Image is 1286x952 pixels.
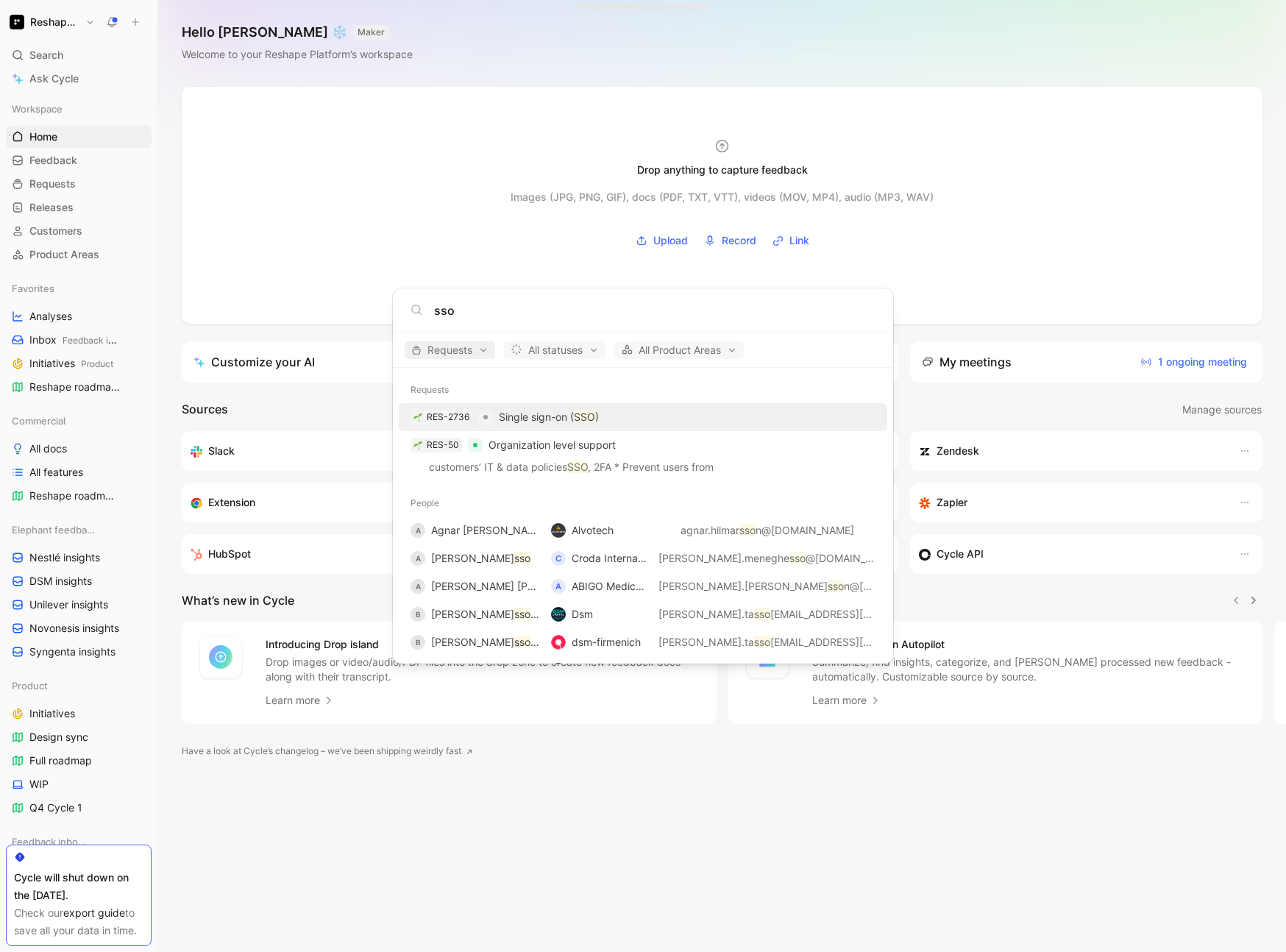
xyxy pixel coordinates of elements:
button: All Product Areas [614,341,744,359]
span: [PERSON_NAME].ta [658,608,754,620]
div: C [551,551,566,566]
mark: sso [514,636,530,648]
p: Single sign-on ( ) [499,408,599,426]
mark: sso [789,552,806,564]
div: A [551,579,566,594]
mark: sso [754,608,770,620]
span: [EMAIL_ADDRESS][DOMAIN_NAME] [770,636,942,648]
span: [PERSON_NAME] [PERSON_NAME] [431,580,600,592]
span: [PERSON_NAME] [431,636,514,648]
div: People [393,490,893,516]
mark: sso [754,636,770,648]
div: A [411,579,425,594]
span: agnar.hilmar [681,524,739,536]
mark: sso [828,580,844,592]
button: A[PERSON_NAME] [PERSON_NAME]AABIGO Medical AB[PERSON_NAME].[PERSON_NAME]sson@[DOMAIN_NAME] [399,572,887,600]
span: [EMAIL_ADDRESS][DOMAIN_NAME] [770,608,942,620]
img: logo [551,607,566,622]
p: customers’ IT & data policies , 2FA * Prevent users from [403,458,883,480]
button: AAgnar [PERSON_NAME]logoAlvotechagnar.hilmarsson@[DOMAIN_NAME] [399,516,887,544]
div: A [411,551,425,566]
span: Requests [411,341,489,359]
mark: SSO [567,461,588,473]
span: Dsm [572,608,593,620]
span: [PERSON_NAME] [431,608,514,620]
mark: sso [514,608,530,620]
span: [PERSON_NAME].meneghe [658,552,789,564]
button: B[PERSON_NAME]ssonelogodsm-firmenich[PERSON_NAME].tasso[EMAIL_ADDRESS][DOMAIN_NAME] [399,628,887,656]
span: [PERSON_NAME].[PERSON_NAME] [658,580,828,592]
a: 🌱RES-2736Single sign-on (SSO) [399,403,887,431]
a: 🌱RES-50Organization level supportcustomers’ IT & data policiesSSO, 2FA * Prevent users from [399,431,887,481]
img: 🌱 [413,441,422,450]
span: ABIGO Medical AB [572,580,660,592]
span: @[DOMAIN_NAME] [806,552,898,564]
span: Croda International plc [572,552,681,564]
button: B[PERSON_NAME]ssonelogoDsm[PERSON_NAME].tasso[EMAIL_ADDRESS][DOMAIN_NAME] [399,600,887,628]
span: dsm-firmenich [572,636,641,648]
input: Type a command or search anything [434,302,875,319]
div: RES-2736 [427,410,469,425]
div: Requests [393,377,893,403]
mark: SSO [574,411,595,423]
span: [PERSON_NAME].ta [658,636,754,648]
img: logo [551,663,566,678]
div: RES-50 [427,438,459,452]
img: logo [551,635,566,650]
img: logo [551,523,566,538]
span: Organization level support [489,438,616,451]
span: All statuses [511,341,599,359]
span: All Product Areas [621,341,737,359]
button: All statuses [504,341,605,359]
span: n@[DOMAIN_NAME] [756,524,854,536]
img: 🌱 [413,413,422,422]
span: [PERSON_NAME] [431,552,514,564]
div: B [411,607,425,622]
span: n@[DOMAIN_NAME] [844,580,942,592]
mark: sso [514,552,530,564]
span: Alvotech [572,524,614,536]
div: B [411,663,425,678]
div: B [411,635,425,650]
span: Agnar [PERSON_NAME] [431,524,546,536]
button: B[PERSON_NAME] GummelogoBiobertil.gummesson@[DOMAIN_NAME] [399,656,887,684]
div: A [411,523,425,538]
button: A[PERSON_NAME]ssoCCroda International plc[PERSON_NAME].meneghesso@[DOMAIN_NAME] [399,544,887,572]
button: Requests [405,341,495,359]
mark: sso [739,524,756,536]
